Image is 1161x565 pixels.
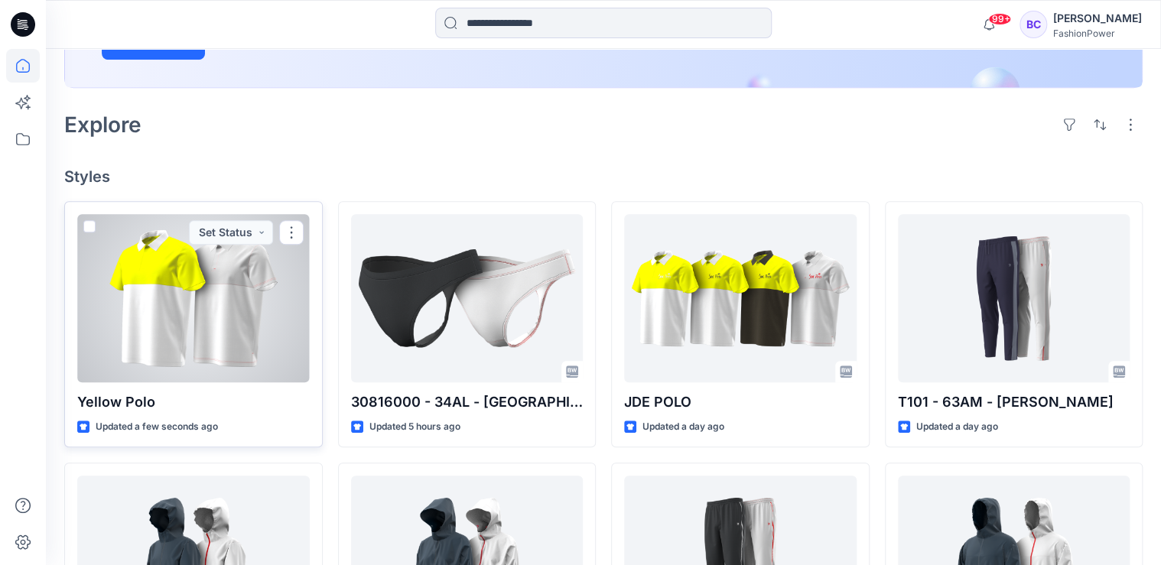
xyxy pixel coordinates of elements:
[898,391,1130,413] p: T101 - 63AM - [PERSON_NAME]
[369,419,460,435] p: Updated 5 hours ago
[624,391,857,413] p: JDE POLO
[1053,9,1142,28] div: [PERSON_NAME]
[1020,11,1047,38] div: BC
[916,419,998,435] p: Updated a day ago
[642,419,724,435] p: Updated a day ago
[1053,28,1142,39] div: FashionPower
[351,391,584,413] p: 30816000 - 34AL - [GEOGRAPHIC_DATA]
[624,214,857,382] a: JDE POLO
[898,214,1130,382] a: T101 - 63AM - Logan
[77,214,310,382] a: Yellow Polo
[96,419,218,435] p: Updated a few seconds ago
[988,13,1011,25] span: 99+
[64,167,1143,186] h4: Styles
[351,214,584,382] a: 30816000 - 34AL - Tessa
[64,112,141,137] h2: Explore
[77,391,310,413] p: Yellow Polo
